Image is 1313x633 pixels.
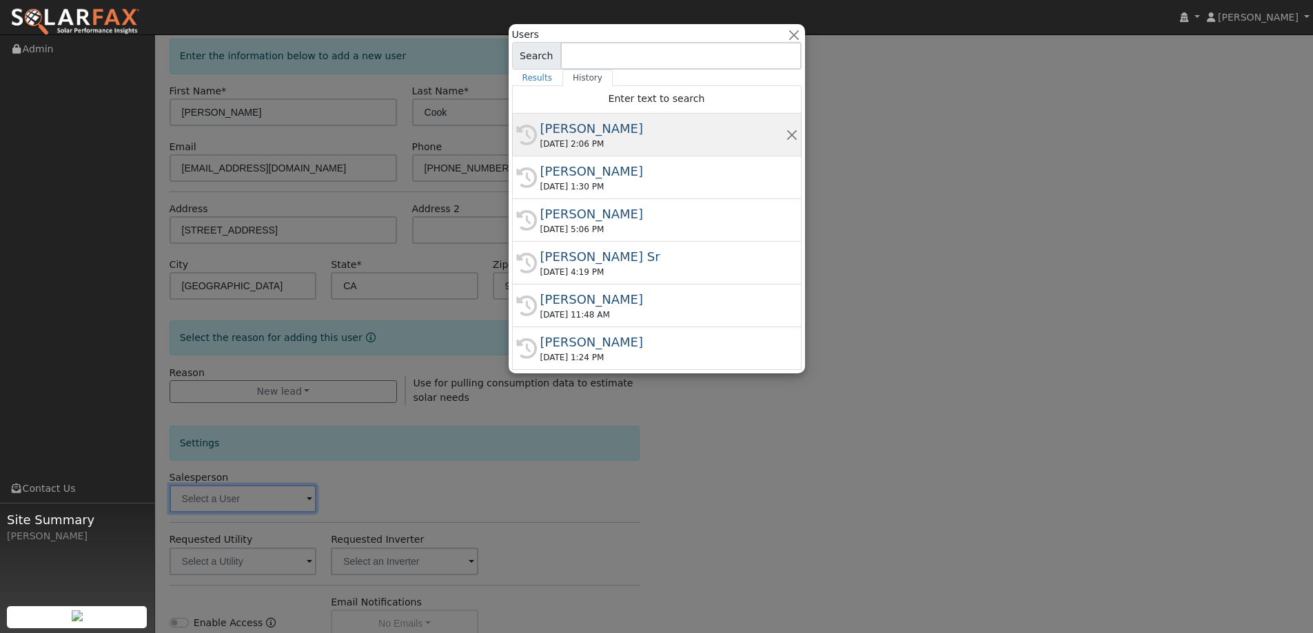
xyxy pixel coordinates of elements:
[540,351,786,364] div: [DATE] 1:24 PM
[516,253,537,273] i: History
[540,333,786,351] div: [PERSON_NAME]
[540,205,786,223] div: [PERSON_NAME]
[785,127,798,142] button: Remove this history
[540,119,786,138] div: [PERSON_NAME]
[540,309,786,321] div: [DATE] 11:48 AM
[516,295,537,316] i: History
[516,210,537,231] i: History
[540,223,786,236] div: [DATE] 5:06 PM
[516,125,537,145] i: History
[7,510,147,529] span: Site Summary
[540,138,786,150] div: [DATE] 2:06 PM
[516,338,537,359] i: History
[1218,12,1299,23] span: [PERSON_NAME]
[609,93,705,104] span: Enter text to search
[540,162,786,180] div: [PERSON_NAME]
[540,290,786,309] div: [PERSON_NAME]
[540,180,786,193] div: [DATE] 1:30 PM
[72,610,83,621] img: retrieve
[512,70,563,86] a: Results
[7,529,147,543] div: [PERSON_NAME]
[516,167,537,188] i: History
[10,8,140,37] img: SolarFax
[562,70,613,86] a: History
[540,266,786,278] div: [DATE] 4:19 PM
[512,28,539,42] span: Users
[540,247,786,266] div: [PERSON_NAME] Sr
[512,42,561,70] span: Search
